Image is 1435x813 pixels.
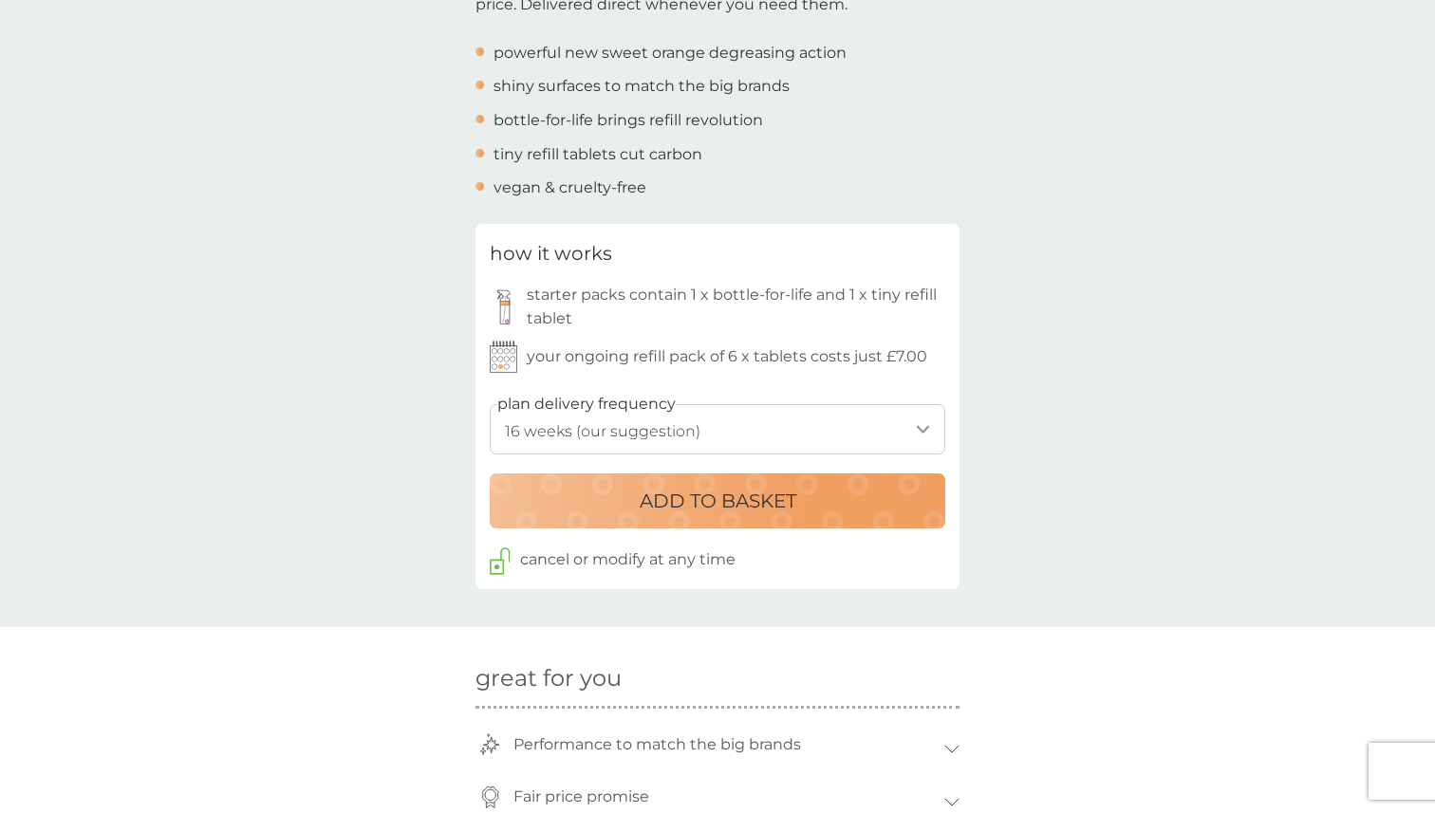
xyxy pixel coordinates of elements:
[494,74,790,99] p: shiny surfaces to match the big brands
[479,733,501,755] img: trophey-icon.svg
[475,665,960,693] h2: great for you
[490,473,945,528] button: ADD TO BASKET
[494,41,847,65] p: powerful new sweet orange degreasing action
[504,723,811,767] p: Performance to match the big brands
[494,142,702,167] p: tiny refill tablets cut carbon
[520,547,736,572] p: cancel or modify at any time
[494,108,763,133] p: bottle-for-life brings refill revolution
[527,283,945,331] p: starter packs contain 1 x bottle-for-life and 1 x tiny refill tablet
[490,238,612,268] h3: how it works
[640,486,796,516] p: ADD TO BASKET
[494,176,646,200] p: vegan & cruelty-free
[527,344,927,369] p: your ongoing refill pack of 6 x tablets costs just £7.00
[479,786,501,808] img: coin-icon.svg
[497,392,676,416] label: plan delivery frequency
